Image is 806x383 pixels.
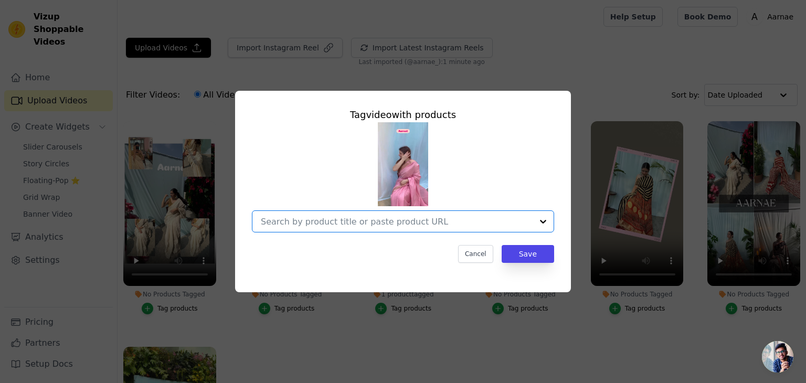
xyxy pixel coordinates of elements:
img: reel-preview-grhuys-bx.myshopify.com-3719204851130987255_63182817046.jpeg [378,122,428,206]
button: Cancel [458,245,493,263]
div: Tag video with products [252,108,554,122]
button: Save [502,245,554,263]
input: Search by product title or paste product URL [261,217,533,227]
div: Open chat [762,341,793,373]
